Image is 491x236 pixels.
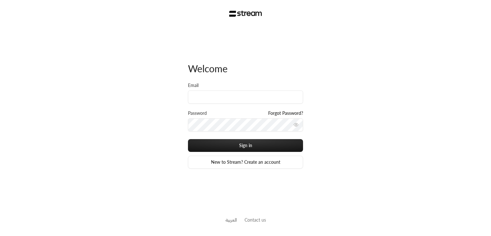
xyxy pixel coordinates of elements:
[245,216,266,223] button: Contact us
[188,82,199,89] label: Email
[245,217,266,223] a: Contact us
[188,139,303,152] button: Sign in
[229,11,262,17] img: Stream Logo
[188,156,303,169] a: New to Stream? Create an account
[225,214,237,226] a: العربية
[188,110,207,116] label: Password
[188,63,228,74] span: Welcome
[291,120,301,130] button: toggle password visibility
[268,110,303,116] a: Forgot Password?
